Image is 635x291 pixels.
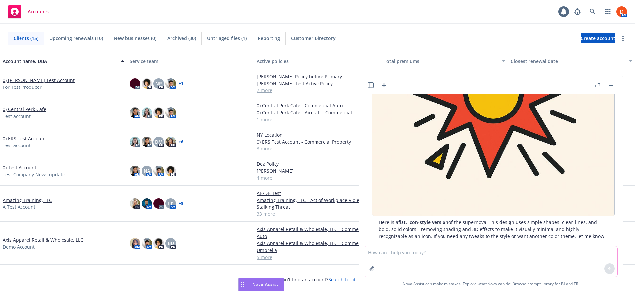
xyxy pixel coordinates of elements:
[257,116,378,123] a: 1 more
[257,210,378,217] a: 33 more
[3,135,46,142] a: 0) ERS Test Account
[3,58,117,65] div: Account name, DBA
[153,238,164,249] img: photo
[328,276,356,283] a: Search for it
[207,35,247,42] span: Untriaged files (1)
[165,137,176,147] img: photo
[165,107,176,118] img: photo
[142,107,152,118] img: photo
[3,164,36,171] a: 0) Test Account
[28,9,49,14] span: Accounts
[574,281,579,287] a: TR
[257,138,378,145] a: 0) ERS Test Account - Commercial Property
[258,35,280,42] span: Reporting
[3,243,35,250] span: Demo Account
[130,198,140,209] img: photo
[381,53,508,69] button: Total premiums
[3,204,35,210] span: A Test Account
[257,73,378,80] a: [PERSON_NAME] Policy before Primary
[257,109,378,116] a: 0) Central Perk Cafe - Aircraft - Commercial
[398,219,448,225] span: flat, icon-style version
[3,142,31,149] span: Test account
[179,82,183,86] a: + 1
[257,240,378,254] a: Axis Apparel Retail & Wholesale, LLC - Commercial Umbrella
[167,35,196,42] span: Archived (30)
[127,53,254,69] button: Service team
[257,190,378,197] a: AB/DB Test
[155,80,162,87] span: NP
[571,5,584,18] a: Report a Bug
[561,281,565,287] a: BI
[257,131,378,138] a: NY Location
[616,6,627,17] img: photo
[601,5,614,18] a: Switch app
[581,33,615,43] a: Create account
[168,240,174,247] span: BD
[155,138,163,145] span: DM
[142,137,152,147] img: photo
[165,78,176,89] img: photo
[257,145,378,152] a: 3 more
[144,167,150,174] span: NA
[130,107,140,118] img: photo
[257,58,378,65] div: Active policies
[130,58,251,65] div: Service team
[130,137,140,147] img: photo
[142,78,152,89] img: photo
[168,200,174,207] span: LP
[3,171,65,178] span: Test Company News update
[257,254,378,261] a: 5 more
[257,167,378,174] a: [PERSON_NAME]
[279,276,356,283] span: Can't find an account?
[511,58,625,65] div: Closest renewal date
[114,35,156,42] span: New businesses (0)
[153,198,164,209] img: photo
[252,281,278,287] span: Nova Assist
[257,160,378,167] a: Dez Policy
[3,106,46,113] a: 0) Central Perk Cafe
[3,197,52,204] a: Amazing Training, LLC
[257,197,378,210] a: Amazing Training, LLC - Act of Workplace Violence / Stalking Threat
[257,226,378,240] a: Axis Apparel Retail & Wholesale, LLC - Commercial Auto
[130,166,140,176] img: photo
[581,32,615,45] span: Create account
[619,34,627,42] a: more
[239,278,247,291] div: Drag to move
[291,35,336,42] span: Customer Directory
[3,84,42,90] span: For Test Producer
[3,113,31,120] span: Test account
[3,77,75,84] a: 0) [PERSON_NAME] Test Account
[5,2,51,21] a: Accounts
[508,53,635,69] button: Closest renewal date
[257,102,378,109] a: 0) Central Perk Cafe - Commercial Auto
[130,238,140,249] img: photo
[142,198,152,209] img: photo
[153,107,164,118] img: photo
[254,53,381,69] button: Active policies
[384,58,498,65] div: Total premiums
[142,238,152,249] img: photo
[165,166,176,176] img: photo
[257,87,378,94] a: 7 more
[14,35,38,42] span: Clients (15)
[403,277,579,291] span: Nova Assist can make mistakes. Explore what Nova can do: Browse prompt library for and
[179,140,183,144] a: + 6
[179,202,183,205] a: + 8
[379,219,608,240] p: Here is a of the supernova. This design uses simple shapes, clean lines, and bold, solid colors—r...
[3,236,83,243] a: Axis Apparel Retail & Wholesale, LLC
[257,80,378,87] a: [PERSON_NAME] Test Active Policy
[130,78,140,89] img: photo
[586,5,599,18] a: Search
[257,174,378,181] a: 4 more
[238,278,284,291] button: Nova Assist
[153,166,164,176] img: photo
[49,35,103,42] span: Upcoming renewals (10)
